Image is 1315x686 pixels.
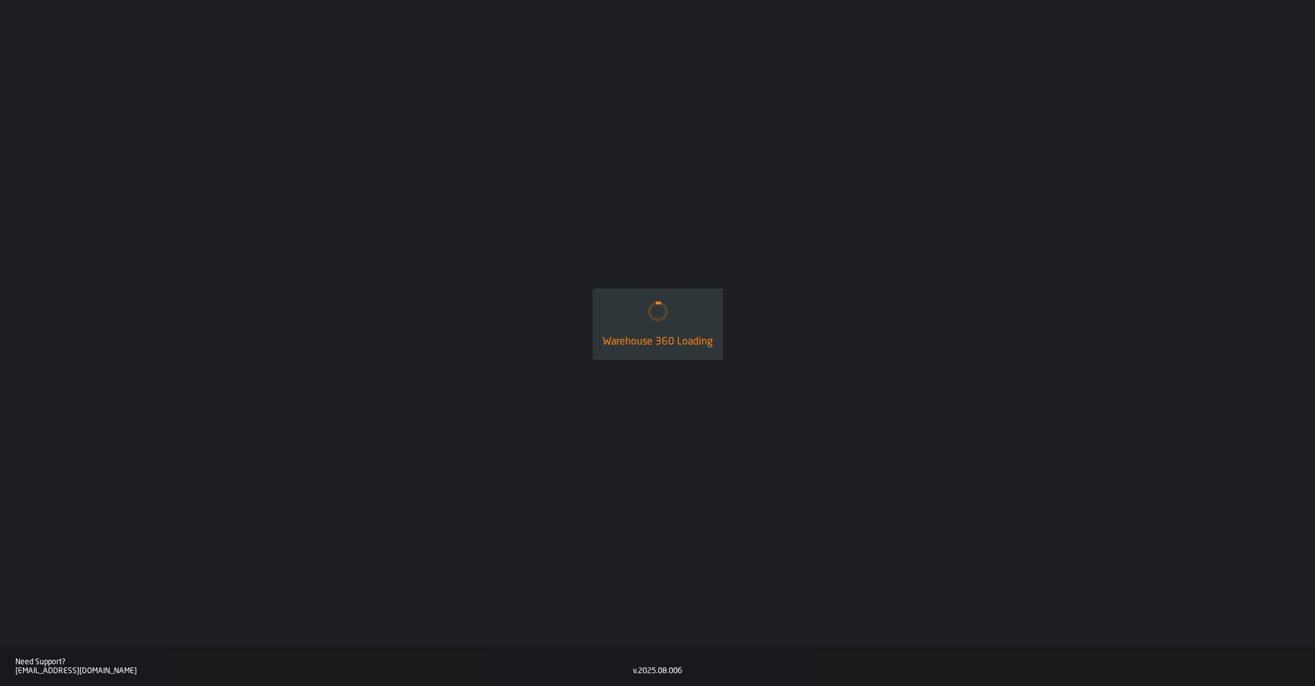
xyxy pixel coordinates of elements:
[603,334,713,350] div: Warehouse 360 Loading
[633,667,638,676] div: v.
[15,658,633,676] a: Need Support?[EMAIL_ADDRESS][DOMAIN_NAME]
[638,667,682,676] div: 2025.08.006
[15,658,633,667] div: Need Support?
[15,667,633,676] div: [EMAIL_ADDRESS][DOMAIN_NAME]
